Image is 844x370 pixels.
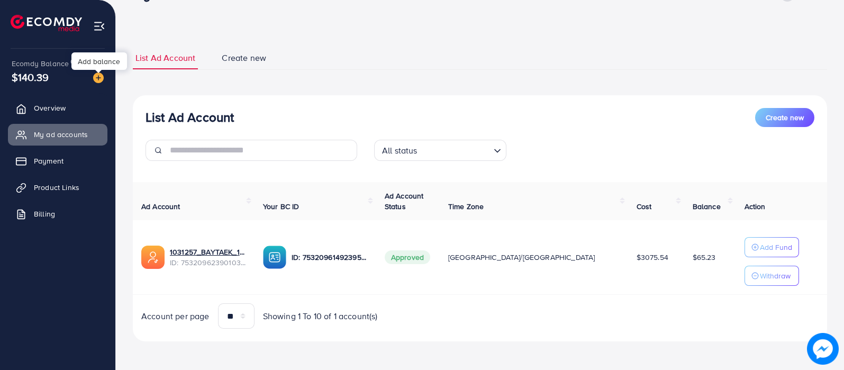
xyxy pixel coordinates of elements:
button: Add Fund [745,237,799,257]
span: Overview [34,103,66,113]
a: Product Links [8,177,107,198]
span: Showing 1 To 10 of 1 account(s) [263,310,378,322]
img: image [93,73,104,83]
div: Search for option [374,140,506,161]
span: Create new [766,112,804,123]
p: ID: 7532096149239529473 [292,251,368,264]
input: Search for option [421,141,489,158]
span: Account per page [141,310,210,322]
span: $3075.54 [637,252,668,263]
div: Add balance [71,52,127,70]
button: Withdraw [745,266,799,286]
div: <span class='underline'>1031257_BAYTAEK_1753702824295</span></br>7532096239010316305 [170,247,246,268]
span: My ad accounts [34,129,88,140]
img: image [807,333,839,365]
a: Overview [8,97,107,119]
span: Cost [637,201,652,212]
a: My ad accounts [8,124,107,145]
a: Billing [8,203,107,224]
span: Balance [693,201,721,212]
span: Action [745,201,766,212]
button: Create new [755,108,814,127]
img: ic-ba-acc.ded83a64.svg [263,246,286,269]
h3: List Ad Account [146,110,234,125]
p: Withdraw [760,269,791,282]
img: menu [93,20,105,32]
span: ID: 7532096239010316305 [170,257,246,268]
span: Ad Account Status [385,191,424,212]
span: List Ad Account [135,52,195,64]
img: logo [11,15,82,31]
span: [GEOGRAPHIC_DATA]/[GEOGRAPHIC_DATA] [448,252,595,263]
span: Product Links [34,182,79,193]
span: Billing [34,209,55,219]
p: Add Fund [760,241,792,254]
span: Ad Account [141,201,180,212]
a: Payment [8,150,107,172]
span: Create new [222,52,266,64]
img: ic-ads-acc.e4c84228.svg [141,246,165,269]
span: $65.23 [693,252,716,263]
span: All status [380,143,420,158]
span: Payment [34,156,63,166]
span: Time Zone [448,201,484,212]
span: Your BC ID [263,201,300,212]
span: $140.39 [12,69,49,85]
span: Approved [385,250,430,264]
a: 1031257_BAYTAEK_1753702824295 [170,247,246,257]
span: Ecomdy Balance [12,58,69,69]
